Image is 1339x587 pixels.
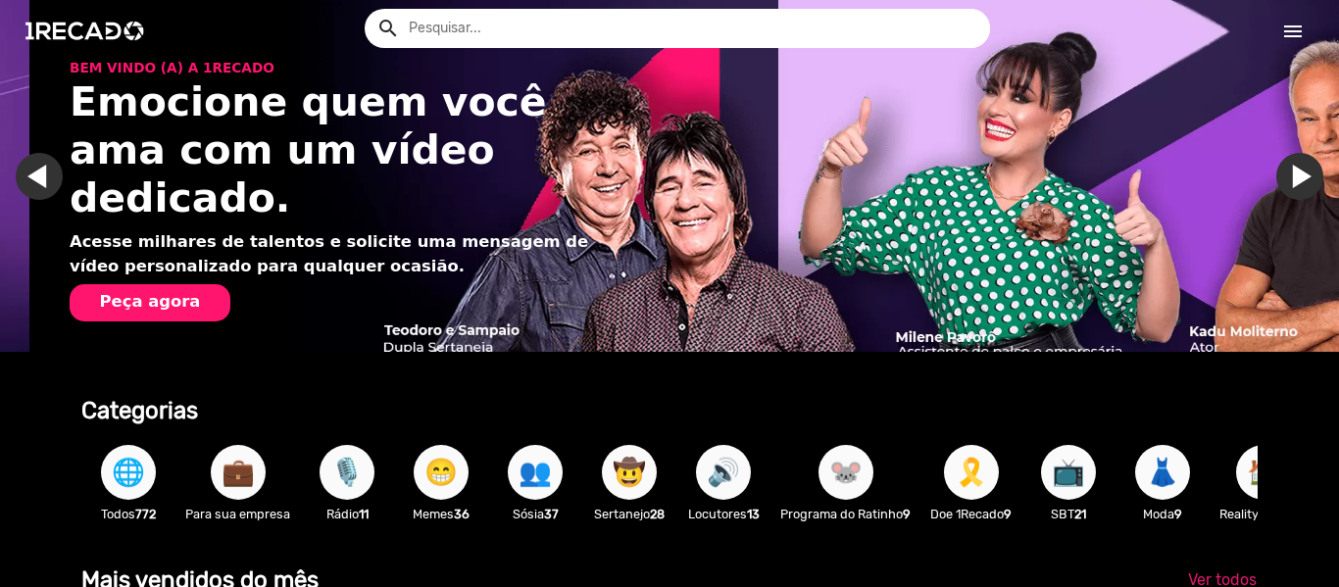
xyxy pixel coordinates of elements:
b: 11 [359,507,369,521]
button: 📺 [1041,445,1096,500]
button: 🌐 [101,445,156,500]
span: 💼 [222,445,255,500]
h1: Emocione quem você ama com um vídeo dedicado. [70,78,605,223]
mat-icon: Example home icon [376,17,400,40]
p: Todos [91,505,166,523]
button: 🏠 [1236,445,1291,500]
button: 🎙️ [320,445,374,500]
b: 37 [544,507,559,521]
b: Categorias [81,397,198,424]
span: 🎗️ [955,445,988,500]
p: Moda [1125,505,1200,523]
p: Para sua empresa [185,505,290,523]
span: 🌐 [112,445,145,500]
input: Pesquisar... [394,9,990,48]
button: 😁 [414,445,469,500]
button: 🔊 [696,445,751,500]
button: Example home icon [370,10,404,44]
span: 🏠 [1247,445,1280,500]
span: 🔊 [707,445,740,500]
p: SBT [1031,505,1106,523]
p: Sósia [498,505,572,523]
button: 👥 [508,445,563,500]
b: 28 [650,507,665,521]
span: 📺 [1052,445,1085,500]
span: 🤠 [613,445,646,500]
b: 772 [135,507,156,521]
p: Sertanejo [592,505,667,523]
b: 9 [903,507,911,521]
mat-icon: Início [1281,20,1305,43]
span: 👥 [519,445,552,500]
b: 9 [1004,507,1012,521]
b: 21 [1074,507,1086,521]
p: Rádio [310,505,384,523]
b: 13 [747,507,760,521]
p: Memes [404,505,478,523]
span: 🎙️ [330,445,364,500]
p: Programa do Ratinho [780,505,911,523]
p: Locutores [686,505,761,523]
button: Peça agora [70,284,230,321]
button: 🐭 [818,445,873,500]
button: 🤠 [602,445,657,500]
b: 36 [454,507,470,521]
b: 9 [1174,507,1182,521]
p: Doe 1Recado [930,505,1012,523]
a: Ir para o slide anterior [45,153,92,200]
span: 👗 [1146,445,1179,500]
button: 🎗️ [944,445,999,500]
button: 👗 [1135,445,1190,500]
p: Reality Show [1219,505,1307,523]
button: 💼 [211,445,266,500]
span: 😁 [424,445,458,500]
span: 🐭 [829,445,863,500]
p: Acesse milhares de talentos e solicite uma mensagem de vídeo personalizado para qualquer ocasião. [70,230,605,278]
